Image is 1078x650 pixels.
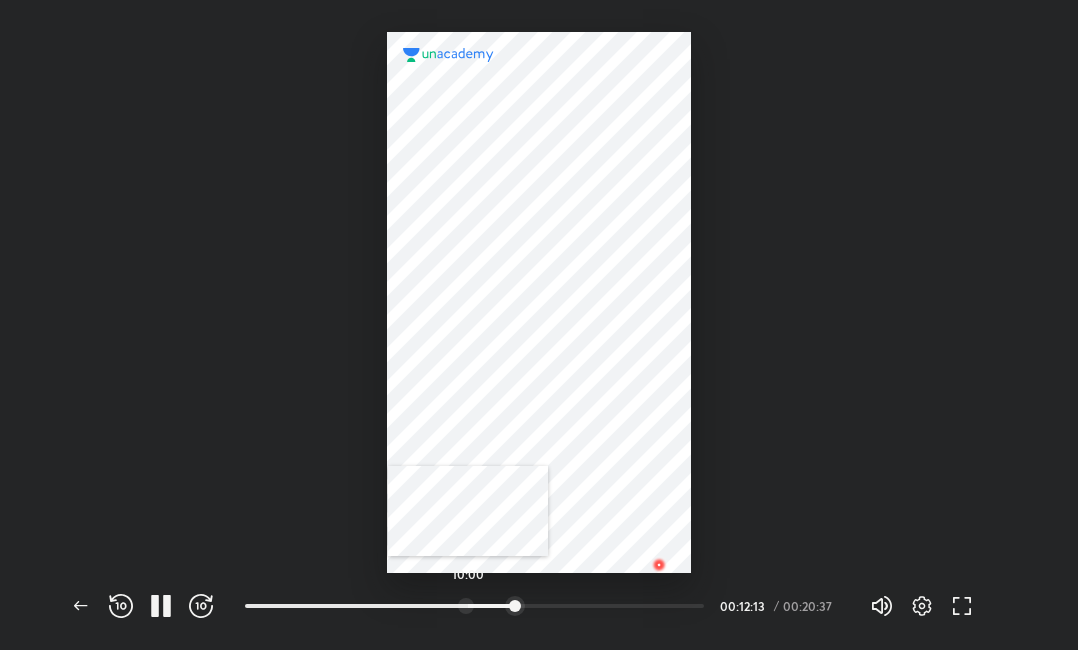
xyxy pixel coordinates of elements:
div: 00:12:13 [720,600,770,612]
div: / [774,600,779,612]
h5: 10:00 [452,568,484,580]
img: wMgqJGBwKWe8AAAAABJRU5ErkJggg== [647,553,671,577]
div: 00:20:37 [783,600,838,612]
img: logo.2a7e12a2.svg [403,48,494,62]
